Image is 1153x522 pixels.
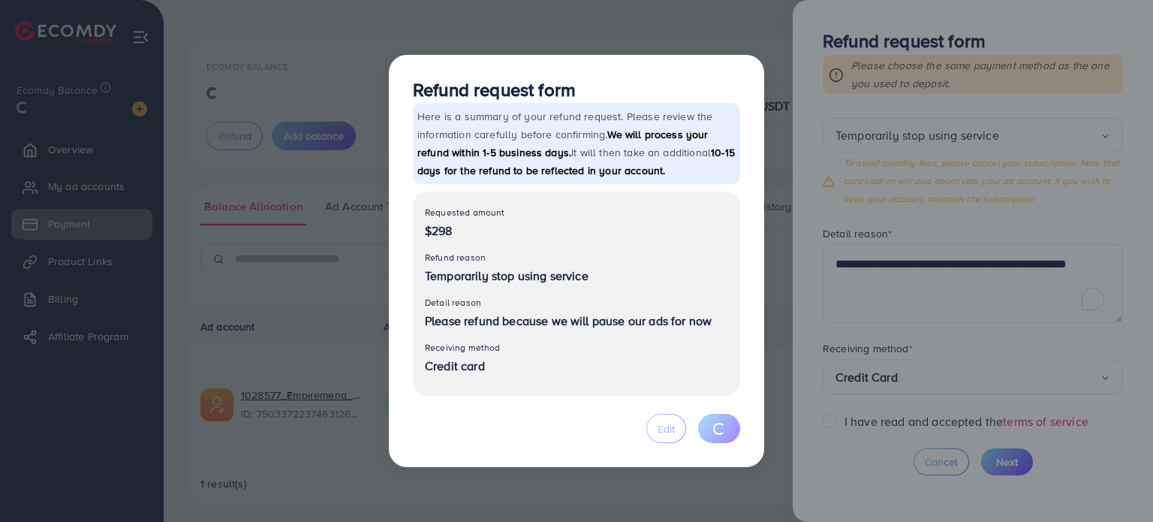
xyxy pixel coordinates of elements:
[417,145,735,178] span: 10-15 days for the refund to be reflected in your account.
[425,267,728,285] p: Temporarily stop using service
[425,294,728,312] p: Detail reason
[658,421,675,436] span: Edit
[417,127,709,160] span: We will process your refund within 1-5 business days.
[425,204,728,222] p: Requested amount
[425,249,728,267] p: Refund reason
[425,312,728,330] p: Please refund because we will pause our ads for now
[425,222,728,240] p: $298
[1089,454,1142,511] iframe: Chat
[425,357,728,375] p: Credit card
[413,79,740,101] h3: Refund request form
[646,414,686,443] button: Edit
[425,339,728,357] p: Receiving method
[413,103,740,184] p: Here is a summary of your refund request. Please review the information carefully before confirmi...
